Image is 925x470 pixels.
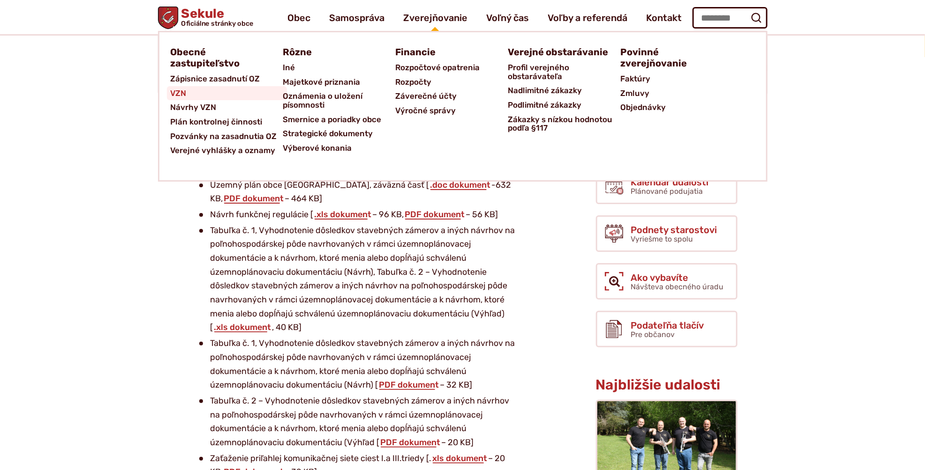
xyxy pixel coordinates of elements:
a: Zákazky s nízkou hodnotou podľa §117 [508,112,621,135]
a: Zápisnice zasadnutí OZ [171,72,283,86]
span: Ako vybavíte [631,272,724,283]
li: Územný plán obce [GEOGRAPHIC_DATA], záväzná časť [ -632 KB, – 464 KB] [199,178,521,206]
a: Podlimitné zákazky [508,98,621,112]
a: Nadlimitné zákazky [508,83,621,98]
a: Oznámenia o uložení písomnosti [283,89,396,112]
span: Podnety starostovi [631,225,717,235]
a: Návrhy VZN [171,100,283,115]
span: Rozpočty [396,75,432,89]
span: Podlimitné zákazky [508,98,582,112]
a: Pozvánky na zasadnutia OZ [171,129,283,144]
a: Podateľňa tlačív Pre občanov [596,311,737,347]
span: Sekule [178,7,253,27]
a: Obecné zastupiteľstvo [171,44,272,72]
a: Výberové konania [283,141,396,155]
a: Voľný čas [486,5,529,31]
span: Výberové konania [283,141,352,155]
span: Návšteva obecného úradu [631,282,724,291]
span: Faktúry [621,72,651,86]
a: PDF dokument [378,380,440,390]
span: Plán kontrolnej činnosti [171,115,263,129]
span: Rôzne [283,44,312,60]
span: Záverečné účty [396,89,457,103]
li: Tabuľka č. 1, Vyhodnotenie dôsledkov stavebných zámerov a iných návrhov na poľnohospodárskej pôde... [199,224,521,335]
span: Strategické dokumenty [283,126,373,141]
a: Smernice a poriadky obce [283,112,396,127]
a: Výročné správy [396,103,508,118]
a: Rozpočtové opatrenia [396,60,508,75]
li: Tabuľka č. 2 – Vyhodnotenie dôsledkov stavebných zámerov a iných návrhov na poľnohospodárskej pôd... [199,394,521,450]
a: PDF dokument [223,193,285,204]
a: Plán kontrolnej činnosti [171,115,283,129]
a: Zmluvy [621,86,733,101]
a: Samospráva [329,5,384,31]
span: Objednávky [621,100,666,115]
a: Majetkové priznania [283,75,396,89]
span: Pozvánky na zasadnutia OZ [171,129,277,144]
span: Rozpočtové opatrenia [396,60,480,75]
a: Záverečné účty [396,89,508,103]
a: Profil verejného obstarávateľa [508,60,621,83]
a: Kontakt [646,5,682,31]
a: Iné [283,60,396,75]
a: .doc dokument [429,180,492,190]
a: PDF dokument [380,437,442,448]
span: Zápisnice zasadnutí OZ [171,72,260,86]
a: PDF dokument [404,209,466,220]
h3: Najbližšie udalosti [596,377,737,393]
a: Kalendár udalostí Plánované podujatia [596,168,737,204]
a: Logo Sekule, prejsť na domovskú stránku. [158,7,253,29]
a: Faktúry [621,72,733,86]
span: Financie [396,44,436,60]
a: Rozpočty [396,75,508,89]
span: Oficiálne stránky obce [181,20,253,27]
a: .xls dokument [314,209,373,220]
span: VZN [171,86,187,101]
a: Povinné zverejňovanie [621,44,722,72]
img: Prejsť na domovskú stránku [158,7,178,29]
span: Nadlimitné zákazky [508,83,582,98]
span: Plánované podujatia [631,187,703,196]
span: Verejné vyhlášky a oznamy [171,143,276,158]
a: Obec [287,5,310,31]
span: Majetkové priznania [283,75,361,89]
span: Smernice a poriadky obce [283,112,382,127]
a: Rôzne [283,44,384,60]
a: .xls dokument [213,322,272,332]
a: Voľby a referendá [548,5,627,31]
a: Podnety starostovi Vyriešme to spolu [596,215,737,252]
a: Verejné obstarávanie [508,44,609,60]
span: Vyriešme to spolu [631,235,693,243]
a: xls dokument [432,453,489,463]
a: Ako vybavíte Návšteva obecného úradu [596,263,737,300]
span: Zmluvy [621,86,650,101]
a: Verejné vyhlášky a oznamy [171,143,283,158]
span: Návrhy VZN [171,100,217,115]
a: Financie [396,44,497,60]
span: Verejné obstarávanie [508,44,609,60]
li: Návrh funkčnej regulácie [ – 96 KB, – 56 KB] [199,208,521,222]
a: VZN [171,86,283,101]
span: Podateľňa tlačív [631,320,704,330]
span: Kalendár udalostí [631,177,709,187]
a: Objednávky [621,100,733,115]
span: Pre občanov [631,330,675,339]
span: Výročné správy [396,103,456,118]
a: Strategické dokumenty [283,126,396,141]
li: Tabuľka č. 1, Vyhodnotenie dôsledkov stavebných zámerov a iných návrhov na poľnohospodárskej pôde... [199,337,521,392]
a: Zverejňovanie [403,5,467,31]
span: Iné [283,60,295,75]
